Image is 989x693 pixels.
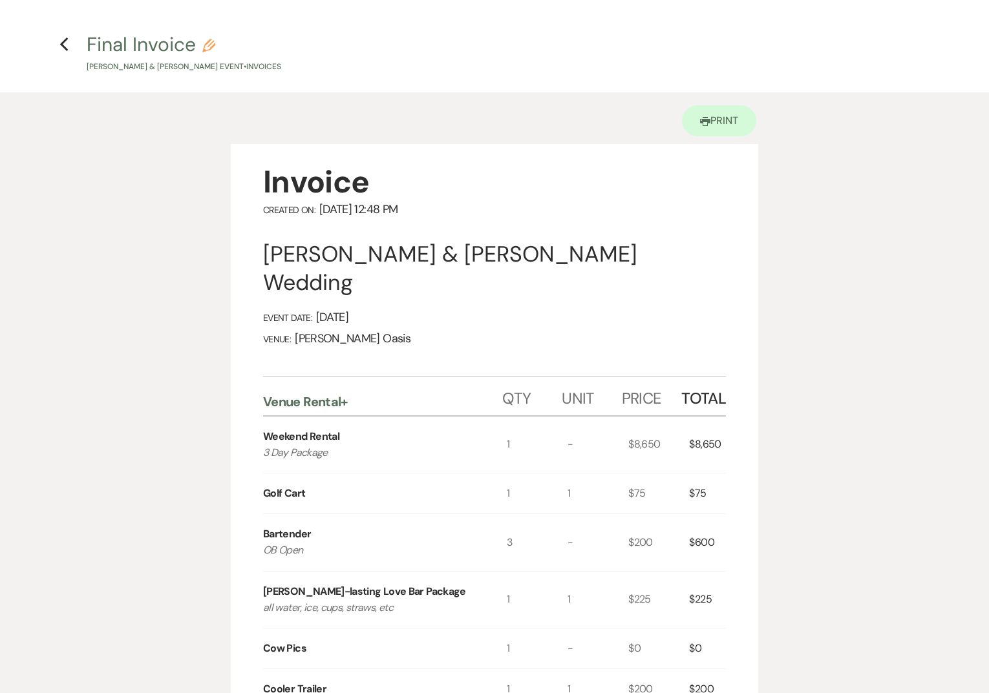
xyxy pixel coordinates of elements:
[263,444,482,461] p: 3 Day Package
[681,377,726,415] div: Total
[507,628,568,668] div: 1
[263,542,482,559] p: OB Open
[263,393,502,410] div: Venue Rental+
[502,377,562,415] div: Qty
[568,628,628,668] div: -
[263,310,726,325] div: [DATE]
[628,514,689,571] div: $200
[263,429,339,444] div: Weekend Rental
[263,599,482,616] p: all water, ice, cups, straws, etc
[628,572,689,628] div: $225
[568,572,628,628] div: 1
[87,61,281,73] p: [PERSON_NAME] & [PERSON_NAME] Event • Invoices
[263,162,726,202] div: Invoice
[568,473,628,513] div: 1
[628,417,689,473] div: $8,650
[87,35,281,73] button: Final Invoice[PERSON_NAME] & [PERSON_NAME] Event•Invoices
[263,584,466,599] div: [PERSON_NAME]-lasting Love Bar Package
[568,417,628,473] div: -
[689,417,726,473] div: $8,650
[507,514,568,571] div: 3
[263,333,291,345] span: Venue:
[682,105,756,136] a: Print
[628,473,689,513] div: $75
[263,312,312,324] span: Event Date:
[689,628,726,668] div: $0
[263,331,726,346] div: [PERSON_NAME] Oasis
[507,473,568,513] div: 1
[263,641,306,656] div: Cow Pics
[622,377,681,415] div: Price
[263,240,726,297] div: [PERSON_NAME] & [PERSON_NAME] Wedding
[507,417,568,473] div: 1
[562,377,621,415] div: Unit
[628,628,689,668] div: $0
[263,486,305,501] div: Golf Cart
[689,473,726,513] div: $75
[263,526,311,542] div: Bartender
[689,514,726,571] div: $600
[263,204,315,216] span: Created On:
[507,572,568,628] div: 1
[568,514,628,571] div: -
[263,202,726,217] div: [DATE] 12:48 PM
[689,572,726,628] div: $225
